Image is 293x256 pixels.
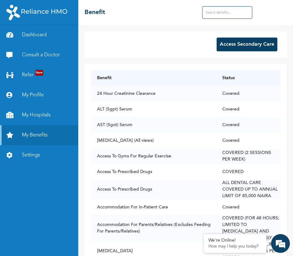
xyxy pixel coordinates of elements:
td: Covered [216,86,280,101]
td: Access To Gyms For Regular Exercise [91,148,216,164]
td: Accommodation For Parents/Relatives (Excludes Feeding For Parents/Relatives) [91,215,216,241]
div: We're Online! [208,238,262,243]
input: Search Benefits... [202,6,252,19]
td: 24 Hour Creatinine Clearance [91,86,216,101]
div: Conversation(s) [33,35,105,44]
td: [MEDICAL_DATA] (All views) [91,133,216,148]
td: Access To Prescribed Drugs [91,164,216,180]
span: New [35,70,43,76]
td: COVERED [216,164,280,180]
div: Hi [31,70,110,78]
td: Covered [216,101,280,117]
td: ALL DENTAL CARE COVERED UP TO ANNUAL LIMIT OF 85,000 NAIRA [216,180,280,199]
button: Access Secondary Care [217,38,277,51]
th: Status [216,70,280,86]
td: Covered [216,117,280,133]
td: Covered [216,133,280,148]
td: AST (Sgot) Serum [91,117,216,133]
div: Minimize live chat window [103,3,118,18]
div: New conversation [95,191,112,208]
td: Covered [216,199,280,215]
span: Conversation [3,223,61,228]
td: ALT (Sgpt) Serum [91,101,216,117]
th: Benefit [91,70,216,86]
td: COVERED (FOR 48 HOURS; LIMITED TO [MEDICAL_DATA] AND NEONATAL CARE ONLY [216,215,280,241]
td: Access To Prescribed Drugs [91,180,216,199]
div: FAQs [61,212,120,232]
h2: Benefit [85,8,105,17]
img: photo.ls [10,62,24,78]
p: How may I help you today? [208,244,262,249]
span: [PERSON_NAME] Web Assistant [31,62,90,70]
div: [DATE] [105,65,115,69]
td: Accommodation For In-Patient Care [91,199,216,215]
td: COVERED (2 SESSIONS PER WEEK) [216,148,280,164]
img: RelianceHMO's Logo [6,5,67,20]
